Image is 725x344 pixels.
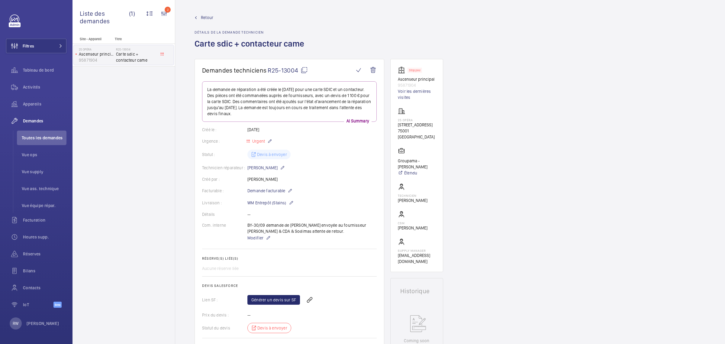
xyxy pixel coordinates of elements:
[22,135,66,141] span: Toutes les demandes
[398,249,436,252] p: Supply manager
[398,170,436,176] a: Étendu
[80,10,129,25] span: Liste des demandes
[247,235,263,241] span: Modifier
[409,69,420,71] p: Stopped
[22,169,66,175] span: Vue supply
[247,295,300,305] a: Générer un devis sur SF
[398,122,436,128] p: [STREET_ADDRESS]
[22,186,66,192] span: Vue ass. technique
[23,217,66,223] span: Facturation
[398,67,408,74] img: elevator.svg
[22,203,66,209] span: Vue équipe répar.
[116,51,156,63] span: Carte sdic + contacteur came
[404,338,429,344] p: Coming soon
[27,320,59,326] p: [PERSON_NAME]
[23,101,66,107] span: Appareils
[23,234,66,240] span: Heures supp.
[116,47,156,51] h2: R25-13004
[398,88,436,100] a: Voir les dernières visites
[22,152,66,158] span: Vue ops
[398,194,427,197] p: Technicien
[202,67,266,74] span: Demandes techniciens
[202,284,377,288] h2: Devis Salesforce
[79,57,114,63] p: 95871904
[195,38,308,59] h1: Carte sdic + contacteur came
[23,268,66,274] span: Bilans
[72,37,112,41] p: Site - Appareil
[247,164,285,171] p: [PERSON_NAME]
[23,84,66,90] span: Activités
[398,252,436,264] p: [EMAIL_ADDRESS][DOMAIN_NAME]
[23,251,66,257] span: Réserves
[79,51,114,57] p: Ascenseur principal
[247,199,294,206] p: WM Entrepôt (Stains)
[398,82,436,88] p: 95871904
[247,188,285,194] span: Demande facturable
[398,158,436,170] p: Groupama - [PERSON_NAME]
[398,221,427,225] p: CSM
[53,302,62,308] span: Beta
[13,320,18,326] p: RW
[344,118,372,124] p: AI Summary
[23,43,34,49] span: Filtres
[195,30,308,34] h2: Détails de la demande technicien
[23,285,66,291] span: Contacts
[115,37,155,41] p: Titre
[202,256,377,261] h2: Réserve(s) liée(s)
[251,139,265,144] span: Urgent
[23,67,66,73] span: Tableau de bord
[201,15,213,21] span: Retour
[398,76,436,82] p: Ascenseur principal
[398,197,427,203] p: [PERSON_NAME]
[400,288,433,294] h1: Historique
[23,118,66,124] span: Demandes
[23,302,53,308] span: IoT
[398,128,436,140] p: 75001 [GEOGRAPHIC_DATA]
[398,225,427,231] p: [PERSON_NAME]
[207,86,372,117] p: La demande de réparation a été créée le [DATE] pour une carte SDIC et un contacteur. Des pièces o...
[268,67,308,74] span: R25-13004
[398,118,436,122] p: 25 Opéra
[79,47,114,51] p: 25 Opéra
[6,39,66,53] button: Filtres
